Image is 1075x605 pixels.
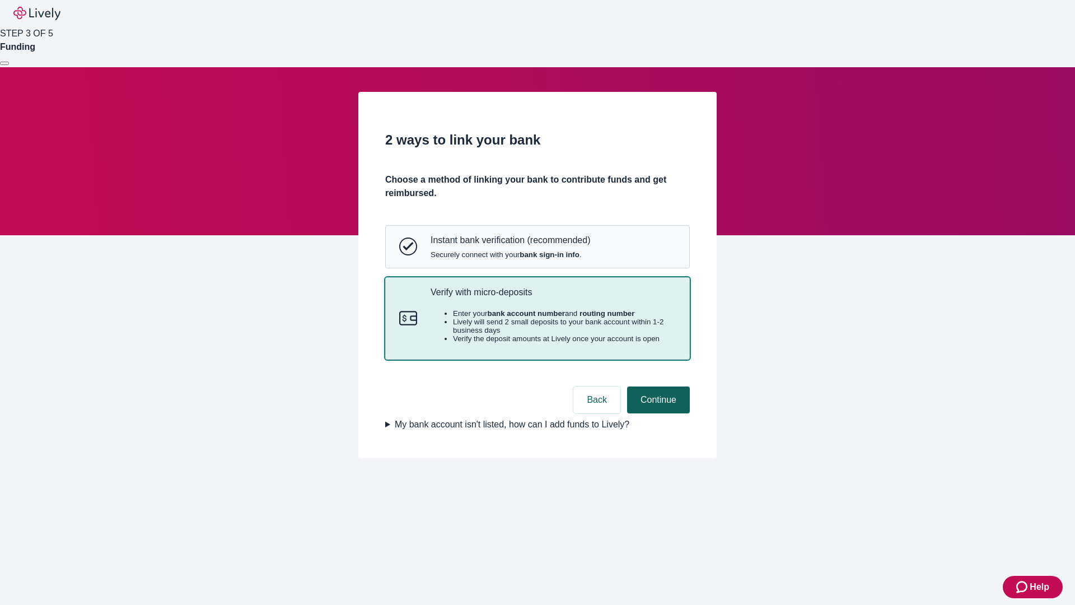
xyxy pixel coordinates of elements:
button: Instant bank verificationInstant bank verification (recommended)Securely connect with yourbank si... [386,226,689,267]
svg: Zendesk support icon [1016,580,1030,594]
span: Securely connect with your . [431,250,590,259]
h2: 2 ways to link your bank [385,130,690,150]
li: Verify the deposit amounts at Lively once your account is open [453,334,676,343]
span: Help [1030,580,1049,594]
button: Continue [627,387,690,413]
svg: Micro-deposits [399,309,417,327]
summary: My bank account isn't listed, how can I add funds to Lively? [385,418,690,431]
p: Verify with micro-deposits [431,287,676,297]
svg: Instant bank verification [399,238,417,255]
button: Zendesk support iconHelp [1003,576,1063,598]
h4: Choose a method of linking your bank to contribute funds and get reimbursed. [385,173,690,200]
button: Back [573,387,620,413]
button: Micro-depositsVerify with micro-depositsEnter yourbank account numberand routing numberLively wil... [386,278,689,360]
strong: routing number [579,309,634,318]
li: Enter your and [453,309,676,318]
strong: bank account number [488,309,565,318]
li: Lively will send 2 small deposits to your bank account within 1-2 business days [453,318,676,334]
p: Instant bank verification (recommended) [431,235,590,245]
img: Lively [13,7,60,20]
strong: bank sign-in info [520,250,579,259]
